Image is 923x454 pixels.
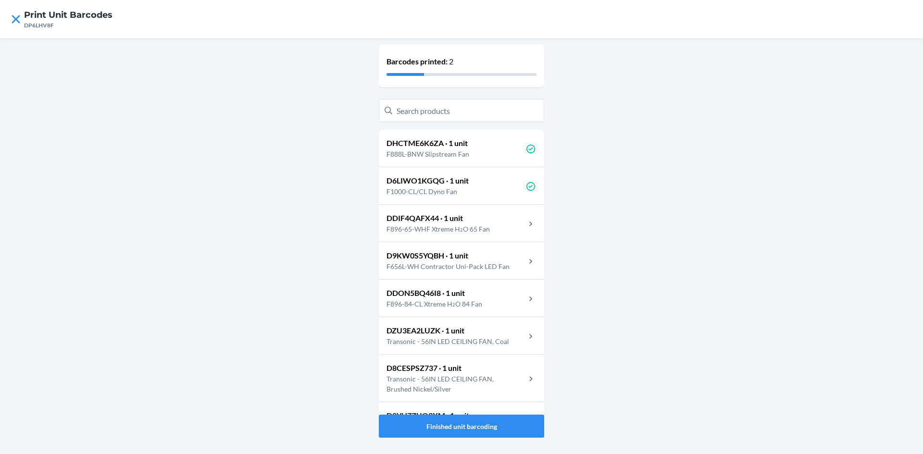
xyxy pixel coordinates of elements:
h4: Print Unit Barcodes [24,9,112,21]
p: DDON5BQ46I8 · 1 unit [387,287,490,299]
p: D9KW0S5YQBH · 1 unit [387,250,517,261]
p: F896-84-CL Xtreme H₂O 84 Fan [387,299,490,309]
p: D8CESPSZ737 · 1 unit [387,362,525,374]
p: D6LIWO1KGQG · 1 unit [387,175,469,186]
p: DZU3EA2LUZK · 1 unit [387,325,517,336]
button: Finished unit barcoding [379,415,544,438]
p: Transonic - 56IN LED CEILING FAN, Coal [387,336,517,346]
div: DP6LHV8F [24,21,112,30]
span: 2 [449,57,453,66]
p: Transonic - 56IN LED CEILING FAN, Brushed Nickel/Silver [387,374,525,394]
p: F1000-CL/CL Dyno Fan [387,186,469,196]
p: D8YH7ZUO9XM · 1 unit [387,410,525,421]
p: DHCTME6K6ZA · 1 unit [387,137,477,149]
p: Barcodes printed: [387,56,536,67]
p: F888L-BNW Slipstream Fan [387,149,477,159]
p: F896-65-WHF Xtreme H₂O 65 Fan [387,224,498,234]
input: Search products [379,99,544,122]
p: DDIF4QAFX44 · 1 unit [387,212,498,224]
p: F656L-WH Contractor Uni-Pack LED Fan [387,261,517,271]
